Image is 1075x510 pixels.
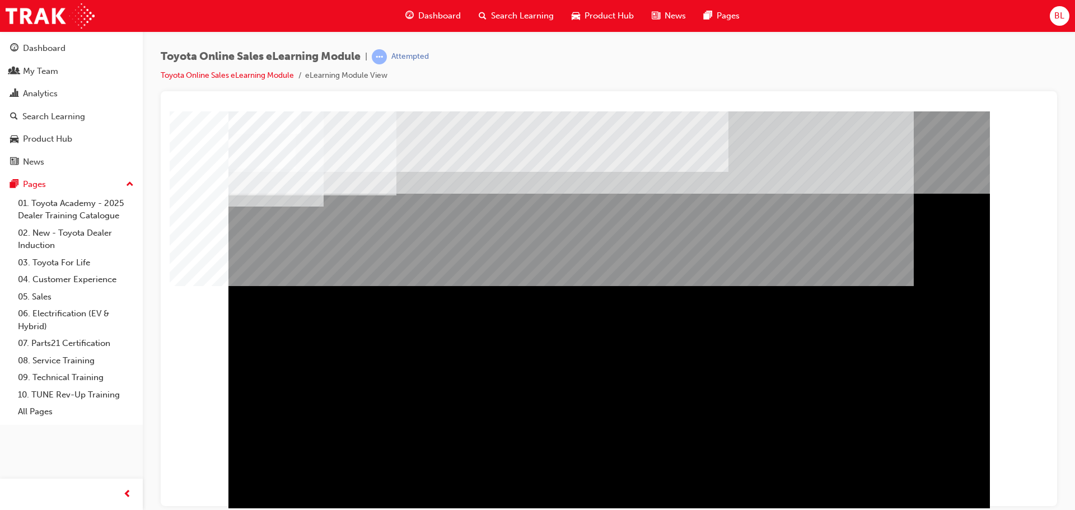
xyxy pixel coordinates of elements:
a: 09. Technical Training [13,369,138,386]
button: Pages [4,174,138,195]
a: guage-iconDashboard [396,4,470,27]
span: chart-icon [10,89,18,99]
li: eLearning Module View [305,69,387,82]
div: Product Hub [23,133,72,146]
a: pages-iconPages [695,4,749,27]
a: 06. Electrification (EV & Hybrid) [13,305,138,335]
a: news-iconNews [643,4,695,27]
div: Pages [23,178,46,191]
a: 01. Toyota Academy - 2025 Dealer Training Catalogue [13,195,138,224]
span: | [365,50,367,63]
div: Analytics [23,87,58,100]
span: search-icon [10,112,18,122]
a: 05. Sales [13,288,138,306]
button: BL [1050,6,1069,26]
span: search-icon [479,9,487,23]
span: pages-icon [704,9,712,23]
span: Dashboard [418,10,461,22]
a: search-iconSearch Learning [470,4,563,27]
a: Toyota Online Sales eLearning Module [161,71,294,80]
div: Dashboard [23,42,66,55]
a: Product Hub [4,129,138,149]
span: guage-icon [405,9,414,23]
span: guage-icon [10,44,18,54]
span: up-icon [126,177,134,192]
a: 02. New - Toyota Dealer Induction [13,224,138,254]
div: My Team [23,65,58,78]
a: 08. Service Training [13,352,138,369]
span: prev-icon [123,488,132,502]
a: News [4,152,138,172]
a: All Pages [13,403,138,420]
span: news-icon [652,9,660,23]
div: Search Learning [22,110,85,123]
a: Search Learning [4,106,138,127]
a: My Team [4,61,138,82]
a: 07. Parts21 Certification [13,335,138,352]
span: BL [1054,10,1064,22]
div: Attempted [391,52,429,62]
span: learningRecordVerb_ATTEMPT-icon [372,49,387,64]
span: Product Hub [585,10,634,22]
span: Search Learning [491,10,554,22]
a: Dashboard [4,38,138,59]
a: 10. TUNE Rev-Up Training [13,386,138,404]
a: car-iconProduct Hub [563,4,643,27]
span: Pages [717,10,740,22]
span: car-icon [10,134,18,144]
span: car-icon [572,9,580,23]
a: Analytics [4,83,138,104]
span: pages-icon [10,180,18,190]
span: people-icon [10,67,18,77]
a: 03. Toyota For Life [13,254,138,272]
span: Toyota Online Sales eLearning Module [161,50,361,63]
span: News [665,10,686,22]
div: News [23,156,44,169]
a: 04. Customer Experience [13,271,138,288]
img: Trak [6,3,95,29]
span: news-icon [10,157,18,167]
button: DashboardMy TeamAnalyticsSearch LearningProduct HubNews [4,36,138,174]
